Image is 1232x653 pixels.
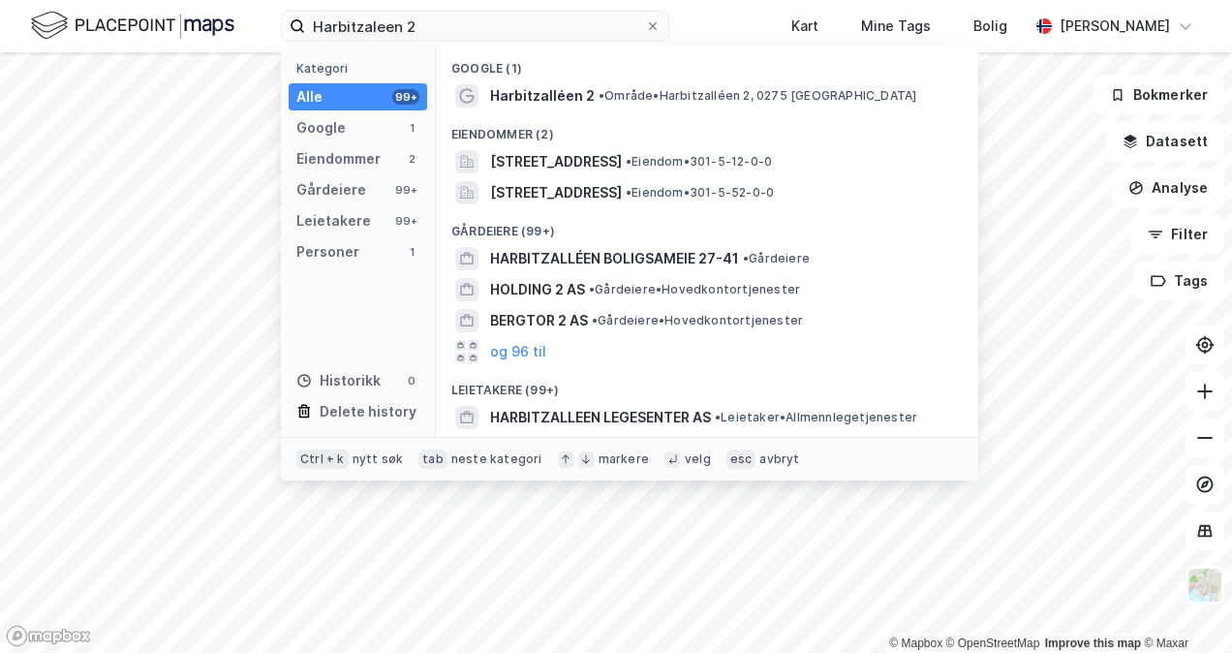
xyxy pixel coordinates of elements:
div: Leietakere [296,209,371,233]
span: Eiendom • 301-5-52-0-0 [626,185,774,201]
span: [STREET_ADDRESS] [490,150,622,173]
div: 99+ [392,182,419,198]
img: logo.f888ab2527a4732fd821a326f86c7f29.svg [31,9,234,43]
span: • [715,410,721,424]
div: Ctrl + k [296,450,349,469]
div: Mine Tags [861,15,931,38]
span: Harbitzalléen 2 [490,84,595,108]
span: • [626,154,631,169]
div: Google (1) [436,46,978,80]
button: Analyse [1112,169,1224,207]
span: • [599,88,604,103]
div: Eiendommer [296,147,381,171]
span: • [626,185,631,200]
div: Gårdeiere (99+) [436,208,978,243]
div: Delete history [320,400,416,423]
span: • [592,313,598,327]
span: • [589,282,595,296]
div: Kategori [296,61,427,76]
div: tab [418,450,447,469]
a: Mapbox [889,637,942,650]
div: markere [599,451,649,467]
div: Leietakere (99+) [436,367,978,402]
div: Kontrollprogram for chat [1135,560,1232,653]
div: neste kategori [451,451,542,467]
input: Søk på adresse, matrikkel, gårdeiere, leietakere eller personer [305,12,645,41]
span: • [743,251,749,265]
div: nytt søk [353,451,404,467]
span: Gårdeiere [743,251,810,266]
div: velg [685,451,711,467]
div: [PERSON_NAME] [1060,15,1170,38]
span: Gårdeiere • Hovedkontortjenester [589,282,800,297]
div: 1 [404,244,419,260]
div: Gårdeiere [296,178,366,202]
div: 2 [404,151,419,167]
span: HARBITZALLÉEN BOLIGSAMEIE 27-41 [490,247,739,270]
div: 99+ [392,213,419,229]
div: esc [726,450,756,469]
span: Eiendom • 301-5-12-0-0 [626,154,772,170]
span: BERGTOR 2 AS [490,309,588,332]
span: Gårdeiere • Hovedkontortjenester [592,313,803,328]
div: Personer [296,240,359,264]
div: 1 [404,120,419,136]
button: Bokmerker [1093,76,1224,114]
div: Kart [791,15,818,38]
span: HOLDING 2 AS [490,278,585,301]
div: Google [296,116,346,140]
span: [STREET_ADDRESS] [490,181,622,204]
a: OpenStreetMap [946,637,1040,650]
div: Eiendommer (2) [436,111,978,146]
span: Leietaker • Allmennlegetjenester [715,410,917,425]
button: Datasett [1106,122,1224,161]
div: Bolig [973,15,1007,38]
button: og 96 til [490,340,546,363]
a: Improve this map [1045,637,1141,650]
span: Område • Harbitzalléen 2, 0275 [GEOGRAPHIC_DATA] [599,88,916,104]
div: 0 [404,373,419,389]
iframe: Chat Widget [1135,560,1232,653]
div: 99+ [392,89,419,105]
span: HARBITZALLEEN LEGESENTER AS [490,406,711,429]
button: Filter [1131,215,1224,254]
div: avbryt [759,451,799,467]
button: Tags [1134,262,1224,300]
div: Alle [296,85,323,109]
a: Mapbox homepage [6,625,91,647]
div: Historikk [296,369,381,392]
